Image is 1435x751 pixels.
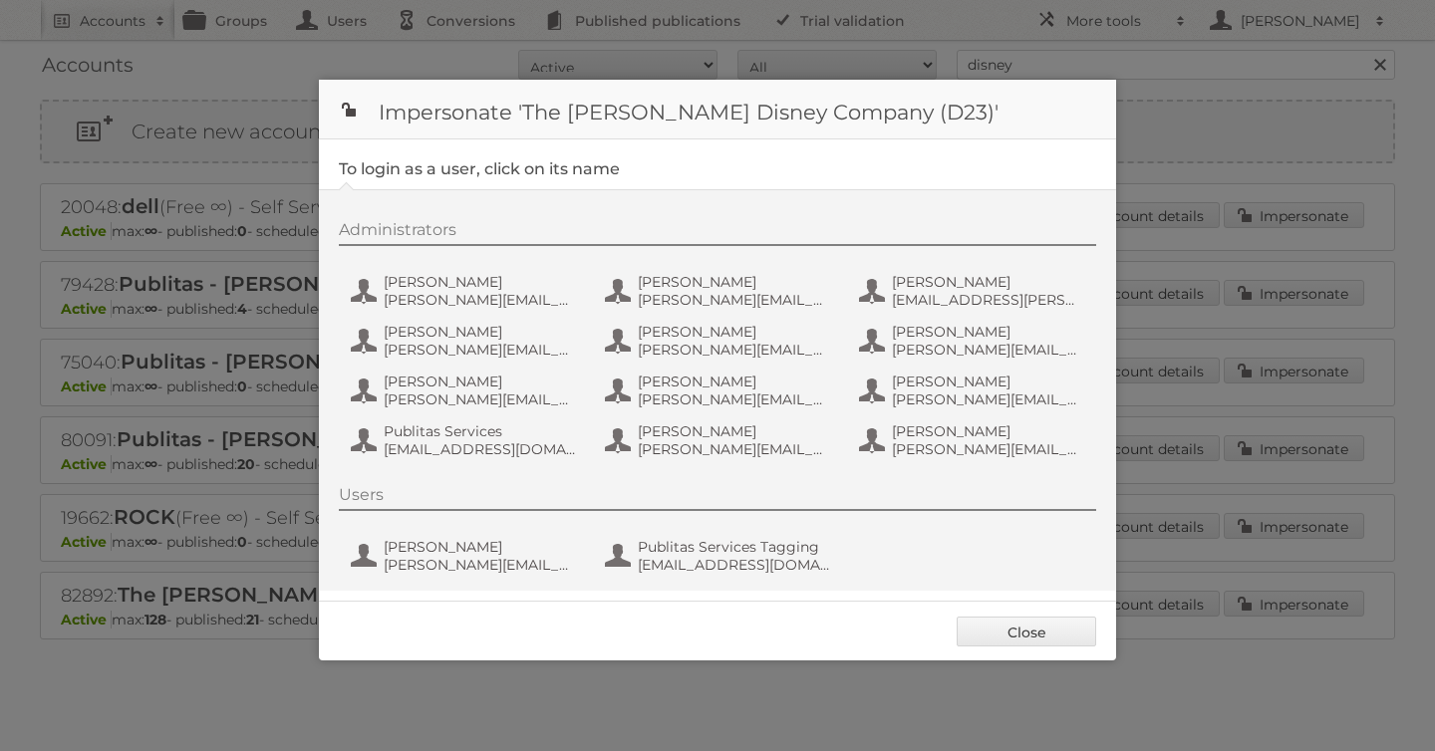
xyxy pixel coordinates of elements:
[892,341,1085,359] span: [PERSON_NAME][EMAIL_ADDRESS][DOMAIN_NAME]
[638,538,831,556] span: Publitas Services Tagging
[384,390,577,408] span: [PERSON_NAME][EMAIL_ADDRESS][PERSON_NAME][DOMAIN_NAME]
[638,556,831,574] span: [EMAIL_ADDRESS][DOMAIN_NAME]
[638,291,831,309] span: [PERSON_NAME][EMAIL_ADDRESS][DOMAIN_NAME]
[857,371,1091,410] button: [PERSON_NAME] [PERSON_NAME][EMAIL_ADDRESS][PERSON_NAME][DOMAIN_NAME]
[349,321,583,361] button: [PERSON_NAME] [PERSON_NAME][EMAIL_ADDRESS][PERSON_NAME][DOMAIN_NAME]
[349,371,583,410] button: [PERSON_NAME] [PERSON_NAME][EMAIL_ADDRESS][PERSON_NAME][DOMAIN_NAME]
[638,273,831,291] span: [PERSON_NAME]
[384,341,577,359] span: [PERSON_NAME][EMAIL_ADDRESS][PERSON_NAME][DOMAIN_NAME]
[384,538,577,556] span: [PERSON_NAME]
[384,373,577,390] span: [PERSON_NAME]
[638,422,831,440] span: [PERSON_NAME]
[339,159,620,178] legend: To login as a user, click on its name
[857,420,1091,460] button: [PERSON_NAME] [PERSON_NAME][EMAIL_ADDRESS][PERSON_NAME][DOMAIN_NAME]
[384,273,577,291] span: [PERSON_NAME]
[603,420,837,460] button: [PERSON_NAME] [PERSON_NAME][EMAIL_ADDRESS][PERSON_NAME][DOMAIN_NAME]
[892,440,1085,458] span: [PERSON_NAME][EMAIL_ADDRESS][PERSON_NAME][DOMAIN_NAME]
[857,271,1091,311] button: [PERSON_NAME] [EMAIL_ADDRESS][PERSON_NAME][DOMAIN_NAME]
[349,420,583,460] button: Publitas Services [EMAIL_ADDRESS][DOMAIN_NAME]
[638,341,831,359] span: [PERSON_NAME][EMAIL_ADDRESS][PERSON_NAME][DOMAIN_NAME]
[638,440,831,458] span: [PERSON_NAME][EMAIL_ADDRESS][PERSON_NAME][DOMAIN_NAME]
[339,220,1096,246] div: Administrators
[384,440,577,458] span: [EMAIL_ADDRESS][DOMAIN_NAME]
[384,556,577,574] span: [PERSON_NAME][EMAIL_ADDRESS][PERSON_NAME][DOMAIN_NAME]
[892,323,1085,341] span: [PERSON_NAME]
[892,390,1085,408] span: [PERSON_NAME][EMAIL_ADDRESS][PERSON_NAME][DOMAIN_NAME]
[638,323,831,341] span: [PERSON_NAME]
[892,373,1085,390] span: [PERSON_NAME]
[638,390,831,408] span: [PERSON_NAME][EMAIL_ADDRESS][PERSON_NAME][DOMAIN_NAME]
[957,617,1096,646] a: Close
[892,273,1085,291] span: [PERSON_NAME]
[384,291,577,309] span: [PERSON_NAME][EMAIL_ADDRESS][PERSON_NAME][DOMAIN_NAME]
[384,323,577,341] span: [PERSON_NAME]
[349,536,583,576] button: [PERSON_NAME] [PERSON_NAME][EMAIL_ADDRESS][PERSON_NAME][DOMAIN_NAME]
[857,321,1091,361] button: [PERSON_NAME] [PERSON_NAME][EMAIL_ADDRESS][DOMAIN_NAME]
[319,80,1116,139] h1: Impersonate 'The [PERSON_NAME] Disney Company (D23)'
[349,271,583,311] button: [PERSON_NAME] [PERSON_NAME][EMAIL_ADDRESS][PERSON_NAME][DOMAIN_NAME]
[603,321,837,361] button: [PERSON_NAME] [PERSON_NAME][EMAIL_ADDRESS][PERSON_NAME][DOMAIN_NAME]
[638,373,831,390] span: [PERSON_NAME]
[892,291,1085,309] span: [EMAIL_ADDRESS][PERSON_NAME][DOMAIN_NAME]
[603,371,837,410] button: [PERSON_NAME] [PERSON_NAME][EMAIL_ADDRESS][PERSON_NAME][DOMAIN_NAME]
[603,271,837,311] button: [PERSON_NAME] [PERSON_NAME][EMAIL_ADDRESS][DOMAIN_NAME]
[603,536,837,576] button: Publitas Services Tagging [EMAIL_ADDRESS][DOMAIN_NAME]
[384,422,577,440] span: Publitas Services
[339,485,1096,511] div: Users
[892,422,1085,440] span: [PERSON_NAME]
